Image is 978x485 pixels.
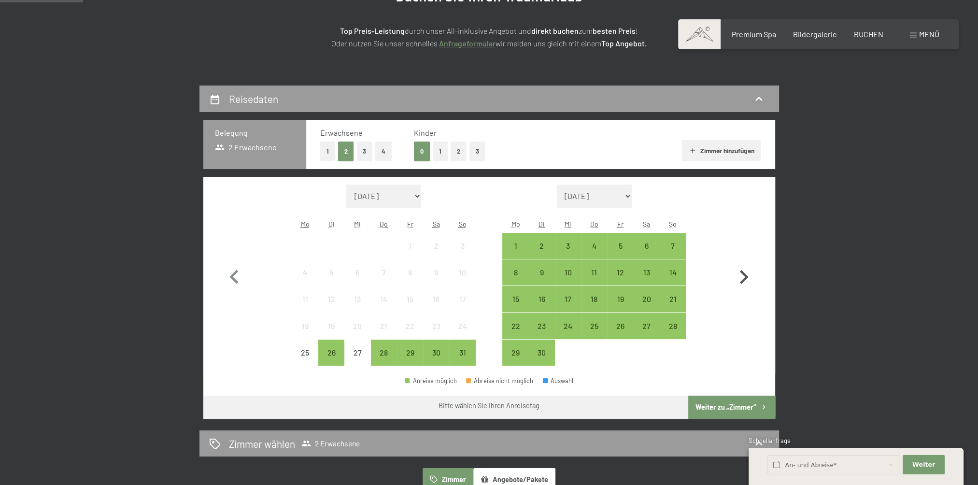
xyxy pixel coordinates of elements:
div: Fri Aug 29 2025 [397,340,423,366]
div: Anreise möglich [529,259,555,285]
div: Anreise möglich [607,233,633,259]
div: 13 [345,295,369,319]
div: 17 [450,295,474,319]
div: Anreise möglich [660,259,686,285]
div: Anreise möglich [634,233,660,259]
button: 0 [414,142,430,161]
button: Zimmer hinzufügen [682,140,761,161]
div: 23 [530,322,554,346]
span: Bildergalerie [793,29,837,39]
div: Sat Aug 02 2025 [423,233,449,259]
div: Sat Aug 09 2025 [423,259,449,285]
div: Mon Sep 15 2025 [502,286,528,312]
div: Anreise nicht möglich [397,259,423,285]
div: 11 [293,295,317,319]
div: Fri Aug 01 2025 [397,233,423,259]
div: Anreise nicht möglich [423,259,449,285]
abbr: Samstag [643,220,650,228]
abbr: Freitag [407,220,413,228]
div: Anreise möglich [555,286,581,312]
div: 9 [530,269,554,293]
div: 19 [608,295,632,319]
span: Schnellanfrage [749,437,791,444]
div: 7 [661,242,685,266]
abbr: Sonntag [459,220,467,228]
a: Anfrageformular [439,39,496,48]
div: Wed Sep 10 2025 [555,259,581,285]
div: Anreise möglich [581,286,607,312]
div: 18 [293,322,317,346]
div: Anreise möglich [660,233,686,259]
div: Tue Sep 16 2025 [529,286,555,312]
button: 1 [320,142,335,161]
div: Anreise nicht möglich [423,313,449,339]
div: Thu Aug 21 2025 [371,313,397,339]
div: 14 [661,269,685,293]
strong: Top Preis-Leistung [340,26,405,35]
div: Mon Sep 29 2025 [502,340,528,366]
abbr: Samstag [433,220,440,228]
div: Fri Aug 08 2025 [397,259,423,285]
div: Anreise nicht möglich [344,259,370,285]
div: Tue Aug 26 2025 [318,340,344,366]
div: 6 [635,242,659,266]
div: Mon Sep 22 2025 [502,313,528,339]
div: Thu Sep 04 2025 [581,233,607,259]
div: 31 [450,349,474,373]
h3: Belegung [215,128,295,138]
div: Tue Aug 12 2025 [318,286,344,312]
div: Sun Aug 10 2025 [449,259,475,285]
div: 26 [608,322,632,346]
div: Anreise möglich [502,313,528,339]
div: Abreise nicht möglich [466,378,534,384]
div: 19 [319,322,343,346]
div: Sun Sep 14 2025 [660,259,686,285]
p: durch unser All-inklusive Angebot und zum ! Oder nutzen Sie unser schnelles wir melden uns gleich... [248,25,731,49]
div: 2 [424,242,448,266]
div: Anreise nicht möglich [318,259,344,285]
div: Tue Aug 19 2025 [318,313,344,339]
div: Anreise nicht möglich [397,313,423,339]
div: Anreise möglich [607,259,633,285]
div: Fri Sep 19 2025 [607,286,633,312]
div: Thu Aug 14 2025 [371,286,397,312]
div: Tue Sep 30 2025 [529,340,555,366]
div: Fri Sep 05 2025 [607,233,633,259]
div: 21 [372,322,396,346]
button: Nächster Monat [730,185,758,366]
span: Weiter [912,460,935,469]
div: Anreise möglich [318,340,344,366]
div: Anreise nicht möglich [292,340,318,366]
abbr: Montag [301,220,310,228]
div: 30 [530,349,554,373]
div: Auswahl [543,378,574,384]
div: Anreise möglich [581,233,607,259]
div: 16 [530,295,554,319]
div: 5 [319,269,343,293]
div: 6 [345,269,369,293]
abbr: Freitag [617,220,624,228]
div: 22 [398,322,422,346]
div: Mon Aug 25 2025 [292,340,318,366]
div: Mon Sep 08 2025 [502,259,528,285]
div: 8 [398,269,422,293]
div: 17 [556,295,580,319]
abbr: Sonntag [669,220,677,228]
button: 2 [451,142,467,161]
button: 4 [375,142,392,161]
div: Sat Aug 23 2025 [423,313,449,339]
div: Sat Sep 27 2025 [634,313,660,339]
div: Anreise möglich [405,378,457,384]
div: 5 [608,242,632,266]
div: 27 [635,322,659,346]
div: Anreise nicht möglich [371,259,397,285]
div: Anreise möglich [555,233,581,259]
div: Anreise nicht möglich [292,259,318,285]
div: 3 [450,242,474,266]
div: Anreise möglich [397,340,423,366]
div: Sun Sep 21 2025 [660,286,686,312]
div: 24 [450,322,474,346]
div: Anreise möglich [529,286,555,312]
div: Fri Sep 12 2025 [607,259,633,285]
span: 2 Erwachsene [301,439,360,448]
